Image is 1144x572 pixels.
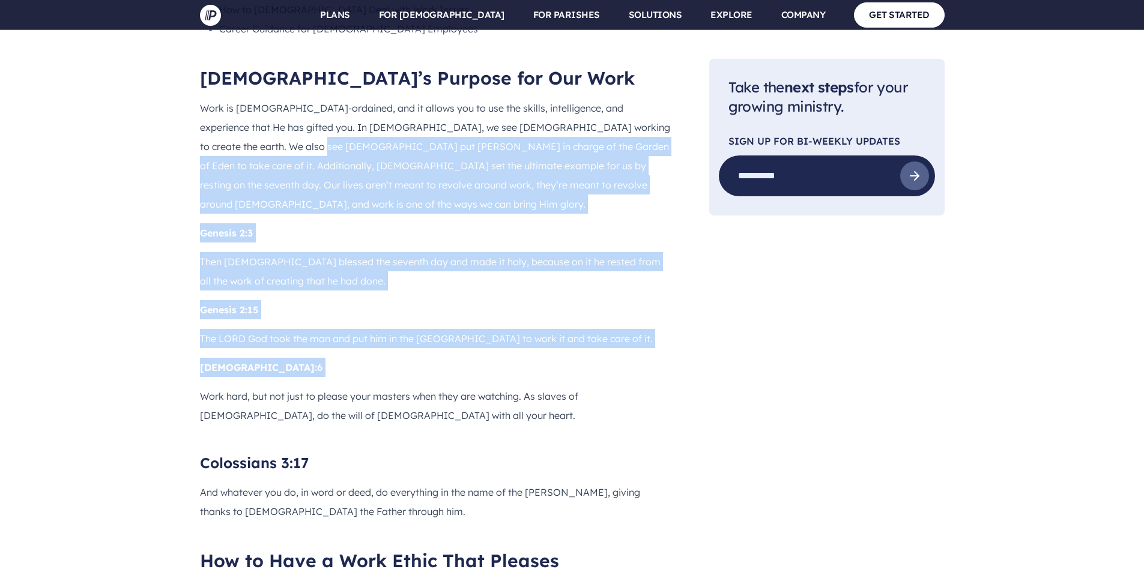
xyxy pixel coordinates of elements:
a: GET STARTED [854,2,945,27]
h2: [DEMOGRAPHIC_DATA]’s Purpose for Our Work [200,67,671,89]
b: Colossians 3:17 [200,454,309,472]
b: Genesis 2:15 [200,304,258,316]
span: Take the for your growing ministry. [728,78,908,116]
p: Work hard, but not just to please your masters when they are watching. As slaves of [DEMOGRAPHIC_... [200,387,671,425]
p: Sign Up For Bi-Weekly Updates [728,137,925,146]
span: next steps [784,78,854,96]
p: Work is [DEMOGRAPHIC_DATA]-ordained, and it allows you to use the skills, intelligence, and exper... [200,98,671,214]
b: Genesis 2:3 [200,227,253,239]
p: And whatever you do, in word or deed, do everything in the name of the [PERSON_NAME], giving than... [200,483,671,521]
p: The LORD God took the man and put him in the [GEOGRAPHIC_DATA] to work it and take care of it. [200,329,671,348]
b: [DEMOGRAPHIC_DATA]:6 [200,361,322,373]
p: Then [DEMOGRAPHIC_DATA] blessed the seventh day and made it holy, because on it he rested from al... [200,252,671,291]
